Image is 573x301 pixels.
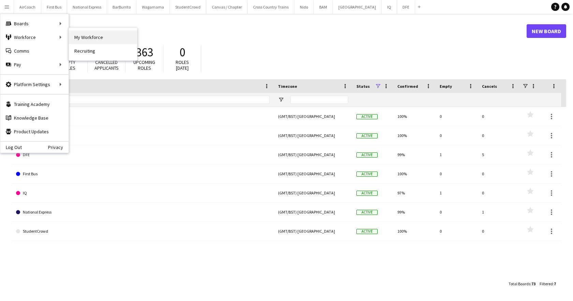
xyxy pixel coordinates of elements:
[206,0,248,14] button: Canvas / Chapter
[94,59,119,71] span: Cancelled applicants
[482,84,497,89] span: Cancels
[478,164,520,183] div: 0
[356,229,378,234] span: Active
[356,84,370,89] span: Status
[436,183,478,202] div: 1
[0,125,69,138] a: Product Updates
[531,281,535,286] span: 73
[356,172,378,177] span: Active
[356,210,378,215] span: Active
[554,281,556,286] span: 7
[274,107,352,126] div: (GMT/BST) [GEOGRAPHIC_DATA]
[478,222,520,241] div: 0
[16,203,270,222] a: National Express
[393,107,436,126] div: 100%
[294,0,314,14] button: Nido
[176,59,189,71] span: Roles [DATE]
[170,0,206,14] button: StudentCrowd
[16,164,270,183] a: First Bus
[0,78,69,91] div: Platform Settings
[356,152,378,158] span: Active
[41,0,67,14] button: First Bus
[436,145,478,164] div: 1
[28,96,270,104] input: Board name Filter Input
[278,84,297,89] span: Timezone
[436,203,478,221] div: 0
[0,145,22,150] a: Log Out
[48,145,69,150] a: Privacy
[478,203,520,221] div: 1
[248,0,294,14] button: Cross Country Trains
[393,222,436,241] div: 100%
[274,222,352,241] div: (GMT/BST) [GEOGRAPHIC_DATA]
[393,203,436,221] div: 99%
[16,107,270,126] a: BarBurrito
[356,133,378,138] span: Active
[0,30,69,44] div: Workforce
[436,107,478,126] div: 0
[436,222,478,241] div: 0
[314,0,333,14] button: BAM
[0,58,69,71] div: Pay
[274,183,352,202] div: (GMT/BST) [GEOGRAPHIC_DATA]
[107,0,136,14] button: BarBurrito
[440,84,452,89] span: Empty
[274,145,352,164] div: (GMT/BST) [GEOGRAPHIC_DATA]
[356,191,378,196] span: Active
[333,0,382,14] button: [GEOGRAPHIC_DATA]
[16,145,270,164] a: DFE
[69,30,137,44] a: My Workforce
[393,183,436,202] div: 97%
[0,111,69,125] a: Knowledge Base
[136,45,153,60] span: 363
[67,0,107,14] button: National Express
[478,183,520,202] div: 0
[436,164,478,183] div: 0
[274,203,352,221] div: (GMT/BST) [GEOGRAPHIC_DATA]
[478,107,520,126] div: 0
[393,126,436,145] div: 100%
[356,114,378,119] span: Active
[69,44,137,58] a: Recruiting
[136,0,170,14] button: Wagamama
[133,59,155,71] span: Upcoming roles
[478,145,520,164] div: 5
[0,97,69,111] a: Training Academy
[397,0,415,14] button: DFE
[274,164,352,183] div: (GMT/BST) [GEOGRAPHIC_DATA]
[16,222,270,241] a: StudentCrowd
[274,126,352,145] div: (GMT/BST) [GEOGRAPHIC_DATA]
[12,26,527,36] h1: Boards
[478,126,520,145] div: 0
[393,145,436,164] div: 99%
[509,281,530,286] span: Total Boards
[0,44,69,58] a: Comms
[278,97,284,103] button: Open Filter Menu
[290,96,348,104] input: Timezone Filter Input
[393,164,436,183] div: 100%
[540,277,556,290] div: :
[16,183,270,203] a: IQ
[382,0,397,14] button: IQ
[540,281,553,286] span: Filtered
[527,24,566,38] a: New Board
[436,126,478,145] div: 0
[16,126,270,145] a: [GEOGRAPHIC_DATA]
[509,277,535,290] div: :
[0,17,69,30] div: Boards
[14,0,41,14] button: AirCoach
[397,84,418,89] span: Confirmed
[179,45,185,60] span: 0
